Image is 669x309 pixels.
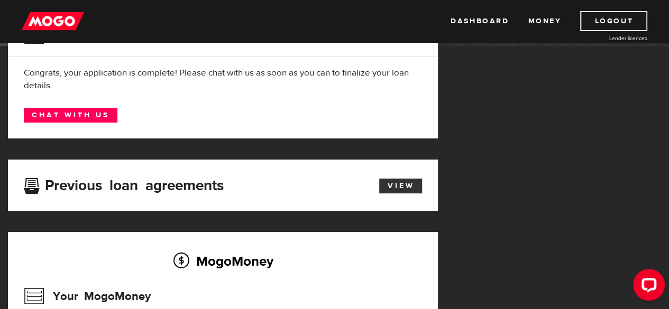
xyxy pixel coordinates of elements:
[24,108,117,123] a: Chat with us
[24,177,224,191] h3: Previous loan agreements
[24,67,422,92] div: Congrats, your application is complete! Please chat with us as soon as you can to finalize your l...
[625,265,669,309] iframe: LiveChat chat widget
[580,11,647,31] a: Logout
[451,11,509,31] a: Dashboard
[379,179,422,193] a: View
[568,34,647,42] a: Lender licences
[528,11,561,31] a: Money
[22,11,84,31] img: mogo_logo-11ee424be714fa7cbb0f0f49df9e16ec.png
[24,250,422,272] h2: MogoMoney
